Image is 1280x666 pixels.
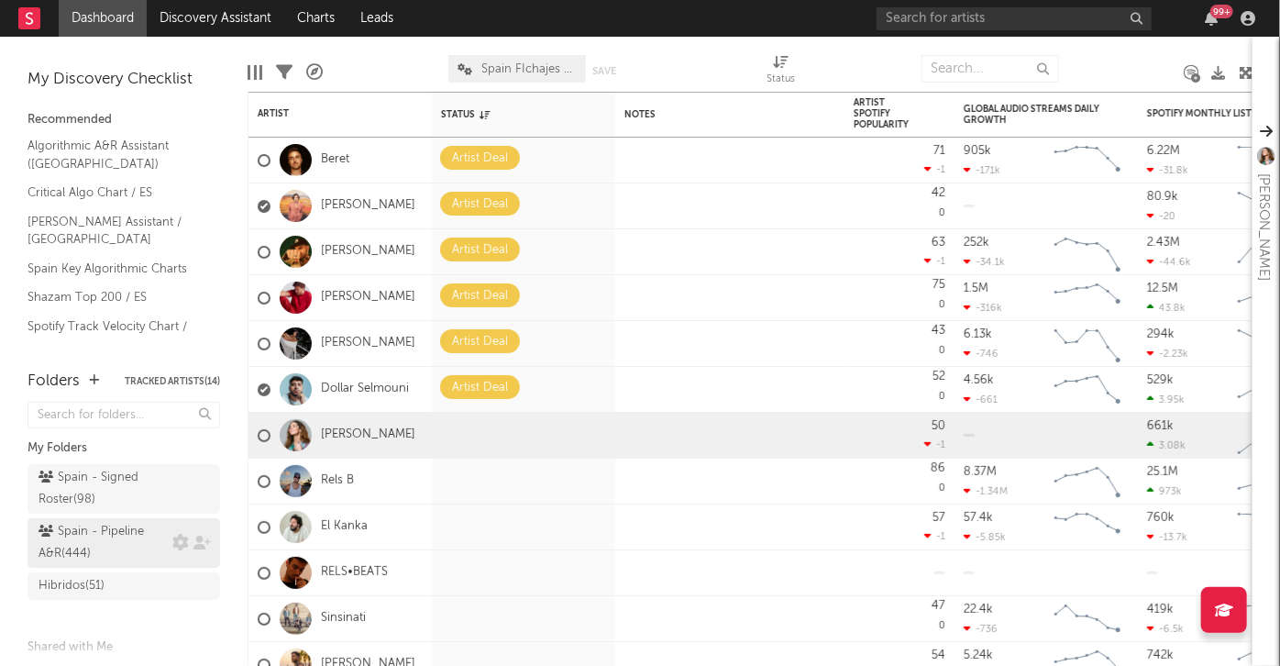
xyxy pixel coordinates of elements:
svg: Chart title [1046,505,1129,550]
div: 22.4k [964,604,993,616]
div: -31.8k [1147,164,1188,176]
div: Artist Deal [452,285,508,307]
div: Artist Deal [452,148,508,170]
div: 0 [854,596,945,641]
a: [PERSON_NAME] Assistant / [GEOGRAPHIC_DATA] [28,212,202,250]
div: Spain - Pipeline A&R ( 444 ) [39,521,168,565]
div: 419k [1147,604,1174,616]
div: Artist Spotify Popularity [854,97,918,130]
div: -171k [964,164,1000,176]
div: 63 [932,237,945,249]
div: 4.56k [964,374,994,386]
div: -13.7k [1147,531,1187,543]
svg: Chart title [1046,138,1129,183]
span: -1 [936,165,945,175]
a: Spotify Track Velocity Chart / ES [28,316,202,354]
div: 0 [854,367,945,412]
div: 42 [932,187,945,199]
input: Search... [921,55,1059,83]
div: 43 [932,325,945,337]
div: 71 [933,145,945,157]
svg: Chart title [1046,596,1129,642]
div: -736 [964,623,998,635]
div: -44.6k [1147,256,1191,268]
div: 86 [931,462,945,474]
div: 57.4k [964,512,993,524]
a: RELS•BEATS [321,565,388,581]
div: 905k [964,145,991,157]
div: Artist Deal [452,377,508,399]
svg: Chart title [1046,275,1129,321]
div: 742k [1147,649,1174,661]
div: Edit Columns [248,46,262,99]
a: Shazam Top 200 / ES [28,287,202,307]
div: Hibridos ( 51 ) [39,575,105,597]
a: Critical Algo Chart / ES [28,183,202,203]
div: 43.8k [1147,302,1186,314]
div: 2.43M [1147,237,1180,249]
input: Search for folders... [28,402,220,428]
div: 57 [932,512,945,524]
a: [PERSON_NAME] [321,198,415,214]
a: Rels B [321,473,354,489]
div: -6.5k [1147,623,1184,635]
div: 252k [964,237,989,249]
span: -1 [936,440,945,450]
div: 6.22M [1147,145,1180,157]
div: -316k [964,302,1002,314]
a: [PERSON_NAME] [321,290,415,305]
div: 0 [854,459,945,504]
a: Hibridos(51) [28,572,220,600]
svg: Chart title [1046,459,1129,505]
div: 8.37M [964,466,997,478]
a: Algorithmic A&R Assistant ([GEOGRAPHIC_DATA]) [28,136,202,173]
div: Global Audio Streams Daily Growth [964,104,1101,126]
div: -1.34M [964,485,1008,497]
svg: Chart title [1046,367,1129,413]
a: Spain - Pipeline A&R(444) [28,518,220,568]
div: 99 + [1210,5,1233,18]
button: Tracked Artists(14) [125,377,220,386]
div: Folders [28,371,80,393]
div: Recommended [28,109,220,131]
button: Save [592,66,616,76]
a: [PERSON_NAME] [321,336,415,351]
span: Spain FIchajes Ok [481,63,577,75]
div: 6.13k [964,328,992,340]
a: Sinsinati [321,611,366,627]
div: Notes [624,109,808,120]
div: -5.85k [964,531,1006,543]
div: 3.08k [1147,439,1186,451]
div: 973k [1147,485,1182,497]
div: Status [767,46,796,99]
div: 12.5M [1147,283,1178,294]
div: -661 [964,394,998,405]
div: 661k [1147,420,1174,432]
div: 1.5M [964,283,988,294]
div: 760k [1147,512,1175,524]
a: El Kanka [321,519,368,535]
div: 0 [854,275,945,320]
div: 54 [932,649,945,661]
div: Status [767,69,796,91]
div: Shared with Me [28,637,220,659]
svg: Chart title [1046,229,1129,275]
input: Search for artists [877,7,1152,30]
div: -2.23k [1147,348,1188,360]
div: Spain - Signed Roster ( 98 ) [39,467,168,511]
div: Artist Deal [452,331,508,353]
div: Artist [258,108,395,119]
a: [PERSON_NAME] [321,427,415,443]
a: Spain Key Algorithmic Charts [28,259,202,279]
div: 0 [854,321,945,366]
div: Filters [276,46,292,99]
div: 0 [854,183,945,228]
div: 50 [932,420,945,432]
div: 47 [932,600,945,612]
span: -1 [936,257,945,267]
div: 5.24k [964,649,993,661]
div: Artist Deal [452,239,508,261]
span: -1 [936,532,945,542]
div: A&R Pipeline [306,46,323,99]
svg: Chart title [1046,321,1129,367]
